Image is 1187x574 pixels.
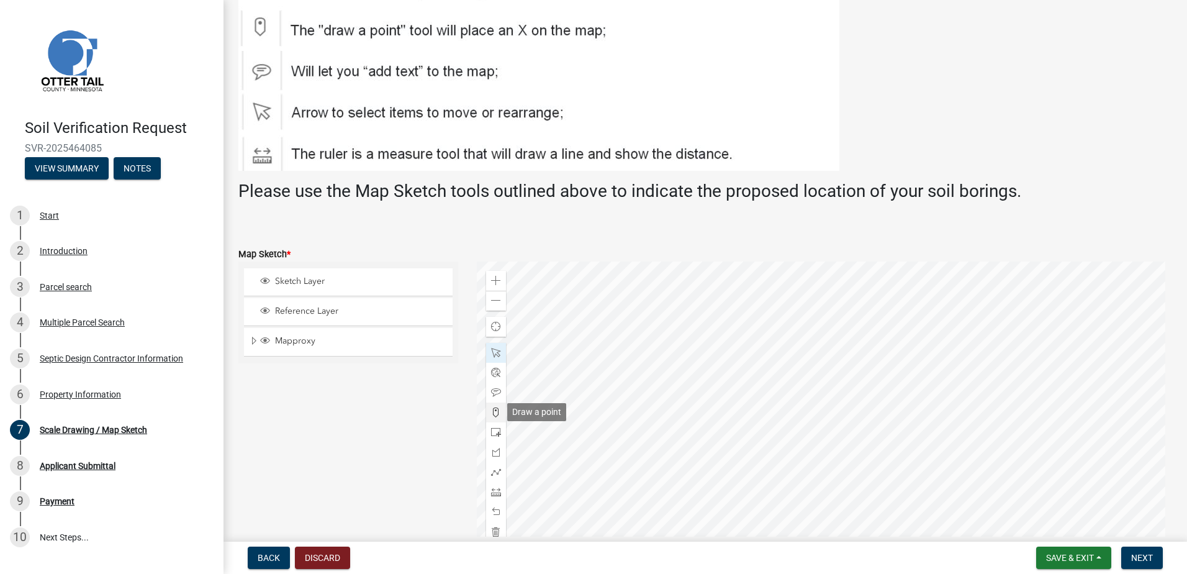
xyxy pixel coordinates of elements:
[10,277,30,297] div: 3
[248,547,290,569] button: Back
[40,426,147,434] div: Scale Drawing / Map Sketch
[238,181,1172,202] h3: Please use the Map Sketch tools outlined above to indicate the proposed location of your soil bor...
[258,553,280,563] span: Back
[10,420,30,440] div: 7
[10,456,30,476] div: 8
[25,164,109,174] wm-modal-confirm: Summary
[258,276,448,288] div: Sketch Layer
[40,211,59,220] div: Start
[40,247,88,255] div: Introduction
[40,283,92,291] div: Parcel search
[486,291,506,311] div: Zoom out
[114,157,161,180] button: Notes
[10,491,30,511] div: 9
[1046,553,1094,563] span: Save & Exit
[40,497,74,506] div: Payment
[10,241,30,261] div: 2
[40,318,125,327] div: Multiple Parcel Search
[258,306,448,318] div: Reference Layer
[40,462,115,470] div: Applicant Submittal
[10,385,30,404] div: 6
[244,268,453,296] li: Sketch Layer
[1131,553,1153,563] span: Next
[25,119,214,137] h4: Soil Verification Request
[272,276,448,287] span: Sketch Layer
[10,312,30,332] div: 4
[243,265,454,360] ul: Layer List
[486,271,506,291] div: Zoom in
[272,335,448,347] span: Mapproxy
[25,157,109,180] button: View Summary
[272,306,448,317] span: Reference Layer
[249,335,258,348] span: Expand
[10,348,30,368] div: 5
[244,328,453,357] li: Mapproxy
[1121,547,1163,569] button: Next
[25,142,199,154] span: SVR-2025464085
[10,206,30,225] div: 1
[114,164,161,174] wm-modal-confirm: Notes
[25,13,118,106] img: Otter Tail County, Minnesota
[10,527,30,547] div: 10
[40,354,183,363] div: Septic Design Contractor Information
[1036,547,1111,569] button: Save & Exit
[258,335,448,348] div: Mapproxy
[244,298,453,326] li: Reference Layer
[486,317,506,337] div: Find my location
[40,390,121,399] div: Property Information
[507,403,566,421] div: Draw a point
[295,547,350,569] button: Discard
[238,250,291,259] label: Map Sketch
